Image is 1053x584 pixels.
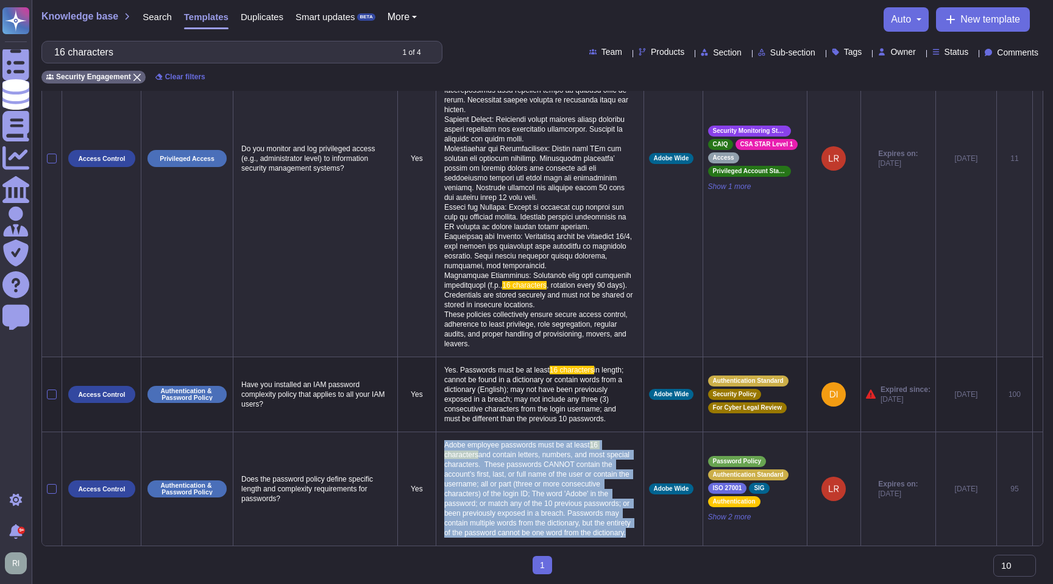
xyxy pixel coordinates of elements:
p: Privileged Access [160,155,214,162]
span: For Cyber Legal Review [713,405,782,411]
button: New template [936,7,1030,32]
span: Adobe Wide [654,486,689,492]
span: Sub-section [770,48,815,57]
div: BETA [357,13,375,21]
span: , rotation every 90 days). Credentials are stored securely and must not be shared or stored in in... [444,281,635,348]
span: Authentication Standard [713,472,784,478]
span: Duplicates [241,12,283,21]
span: Adobe employee passwords must be at least [444,441,590,449]
span: Knowledge base [41,12,118,21]
p: Access Control [78,391,125,398]
span: and contain letters, numbers, and most special characters. These passwords CANNOT contain the acc... [444,450,633,537]
span: [DATE] [881,394,931,404]
span: Status [945,48,969,56]
div: [DATE] [941,484,991,494]
span: Show 2 more [708,512,802,522]
img: user [821,477,846,501]
span: Adobe Wide [654,155,689,162]
p: Authentication & Password Policy [152,482,222,495]
span: Section [713,48,742,57]
img: user [821,382,846,407]
span: auto [891,15,911,24]
span: 16 characters [444,441,600,459]
span: Show 1 more [708,182,802,191]
span: Expired since: [881,385,931,394]
span: 16 characters [550,366,594,374]
p: Authentication & Password Policy [152,388,222,401]
span: Products [651,48,684,56]
p: Access Control [78,155,125,162]
span: Password Policy [713,458,761,465]
span: Authentication Standard [713,378,784,384]
span: Yes. Passwords must be at least [444,366,550,374]
span: ISO 27001 [713,485,742,491]
span: Templates [184,12,229,21]
span: CAIQ [713,141,728,148]
p: Access Control [78,486,125,493]
div: 9+ [18,527,25,534]
span: Clear filters [165,73,205,80]
span: Adobe Wide [654,391,689,397]
img: user [5,552,27,574]
span: [DATE] [878,489,918,499]
span: More [388,12,409,22]
p: Does the password policy define specific length and complexity requirements for passwords? [238,471,392,507]
span: Security Engagement [56,73,131,80]
div: 100 [1002,390,1027,399]
span: Comments [997,48,1038,57]
span: 1 [533,556,552,574]
span: Expires on: [878,149,918,158]
span: Smart updates [296,12,355,21]
span: 16 characters [502,281,547,290]
p: Have you installed an IAM password complexity policy that applies to all your IAM users? [238,377,392,412]
span: Expires on: [878,479,918,489]
span: Security Monitoring Standard [713,128,786,134]
button: auto [891,15,921,24]
p: Yes [403,484,431,494]
span: Owner [890,48,915,56]
span: Access [713,155,734,161]
button: More [388,12,417,22]
div: [DATE] [941,390,991,399]
span: in length; cannot be found in a dictionary or contain words from a dictionary (English); may not ... [444,366,626,423]
span: Tags [844,48,862,56]
img: user [821,146,846,171]
span: [DATE] [878,158,918,168]
span: Team [601,48,622,56]
span: Privileged Account Standard [713,168,786,174]
span: SIG [754,485,764,491]
span: Authentication [713,499,756,505]
div: 11 [1002,154,1027,163]
div: [DATE] [941,154,991,163]
span: Security Policy [713,391,757,397]
button: user [2,550,35,577]
span: Search [143,12,172,21]
p: Do you monitor and log privileged access (e.g., administrator level) to information security mana... [238,141,392,176]
span: New template [960,15,1020,24]
input: Search by keywords [48,41,392,63]
p: Yes [403,154,431,163]
div: 95 [1002,484,1027,494]
div: 1 of 4 [403,49,421,56]
p: Yes [403,390,431,399]
span: CSA STAR Level 1 [740,141,793,148]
